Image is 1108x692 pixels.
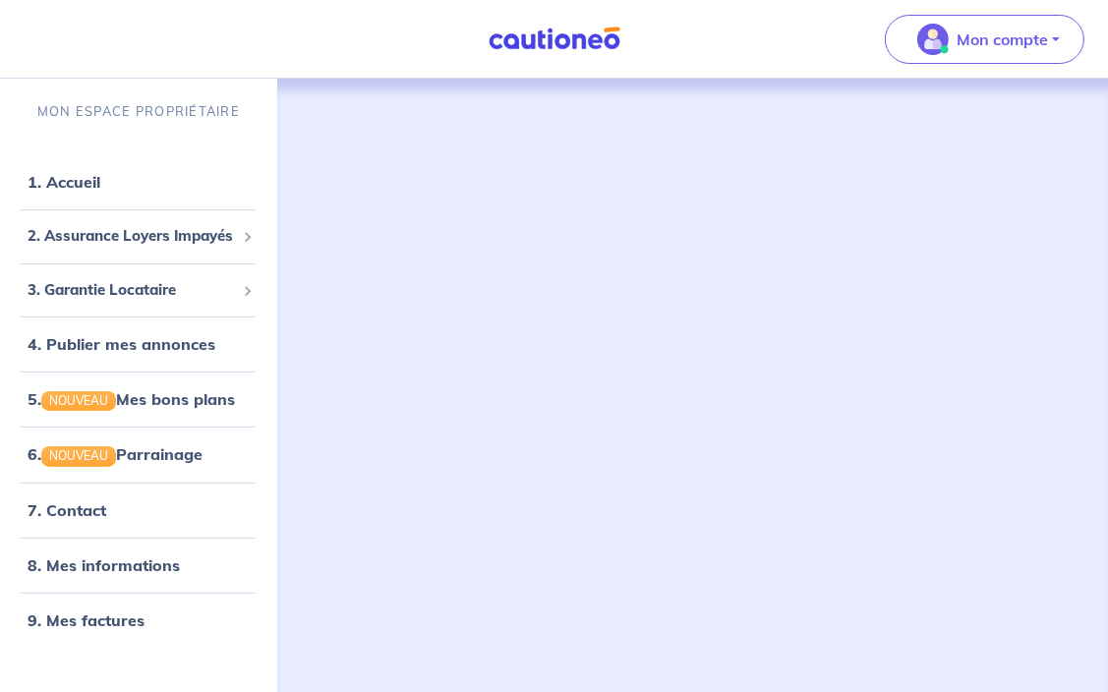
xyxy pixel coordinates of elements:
[28,389,235,409] a: 5.NOUVEAUMes bons plans
[885,15,1084,64] button: illu_account_valid_menu.svgMon compte
[8,162,269,202] div: 1. Accueil
[28,172,100,192] a: 1. Accueil
[28,334,215,354] a: 4. Publier mes annonces
[28,225,235,248] span: 2. Assurance Loyers Impayés
[8,324,269,364] div: 4. Publier mes annonces
[37,102,240,121] p: MON ESPACE PROPRIÉTAIRE
[8,601,269,640] div: 9. Mes factures
[8,271,269,310] div: 3. Garantie Locataire
[28,279,235,302] span: 3. Garantie Locataire
[8,434,269,474] div: 6.NOUVEAUParrainage
[917,24,949,55] img: illu_account_valid_menu.svg
[28,500,106,520] a: 7. Contact
[28,555,180,575] a: 8. Mes informations
[481,27,628,51] img: Cautioneo
[8,490,269,530] div: 7. Contact
[8,546,269,585] div: 8. Mes informations
[957,28,1048,51] p: Mon compte
[28,610,145,630] a: 9. Mes factures
[8,379,269,419] div: 5.NOUVEAUMes bons plans
[8,217,269,256] div: 2. Assurance Loyers Impayés
[28,444,203,464] a: 6.NOUVEAUParrainage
